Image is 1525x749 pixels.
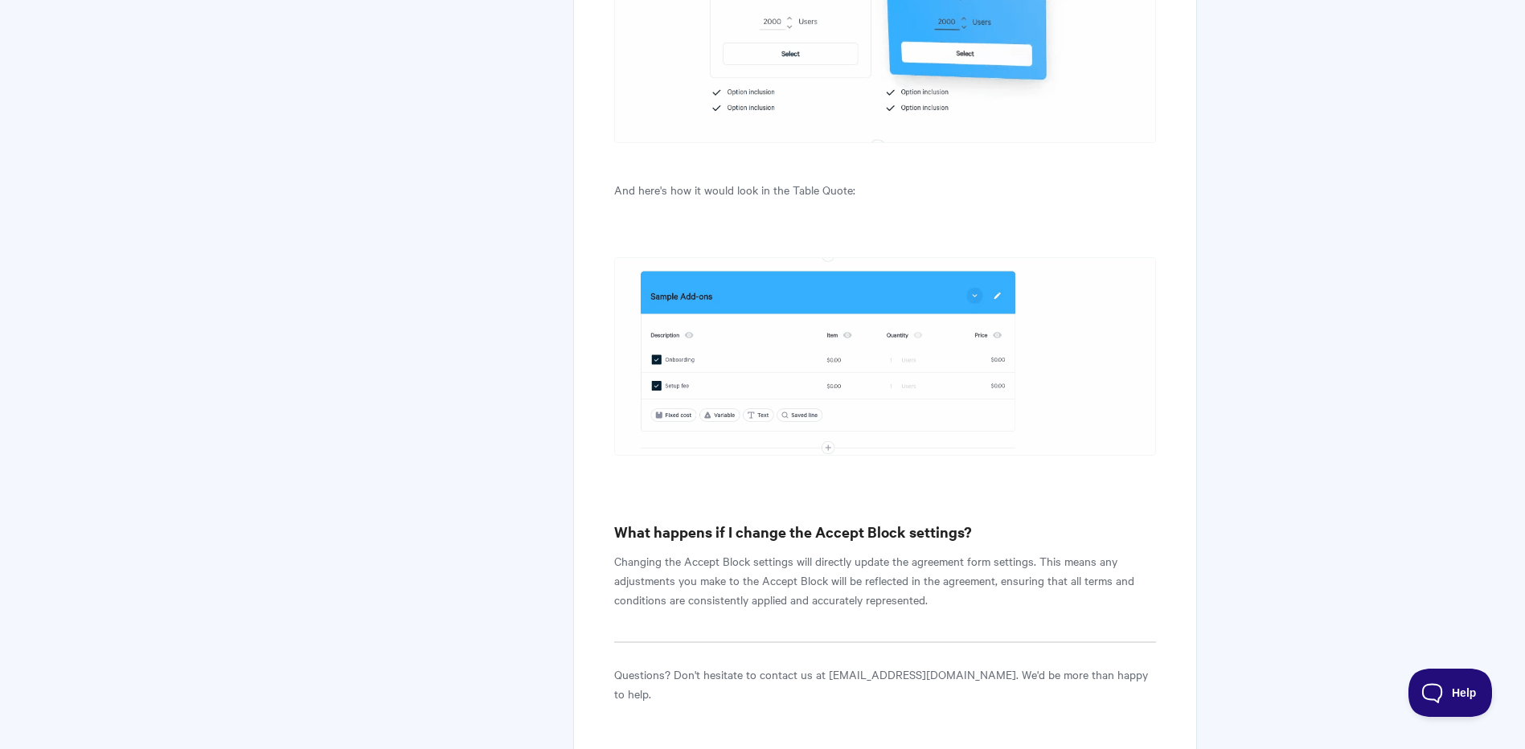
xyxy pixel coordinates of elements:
[614,665,1155,703] p: Questions? Don't hesitate to contact us at [EMAIL_ADDRESS][DOMAIN_NAME]. We'd be more than happy ...
[1408,669,1493,717] iframe: Toggle Customer Support
[614,551,1155,609] p: Changing the Accept Block settings will directly update the agreement form settings. This means a...
[614,180,1155,199] p: And here's how it would look in the Table Quote:
[614,257,1155,456] img: file-6P37QzO42H.gif
[614,521,1155,543] h3: What happens if I change the Accept Block settings?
